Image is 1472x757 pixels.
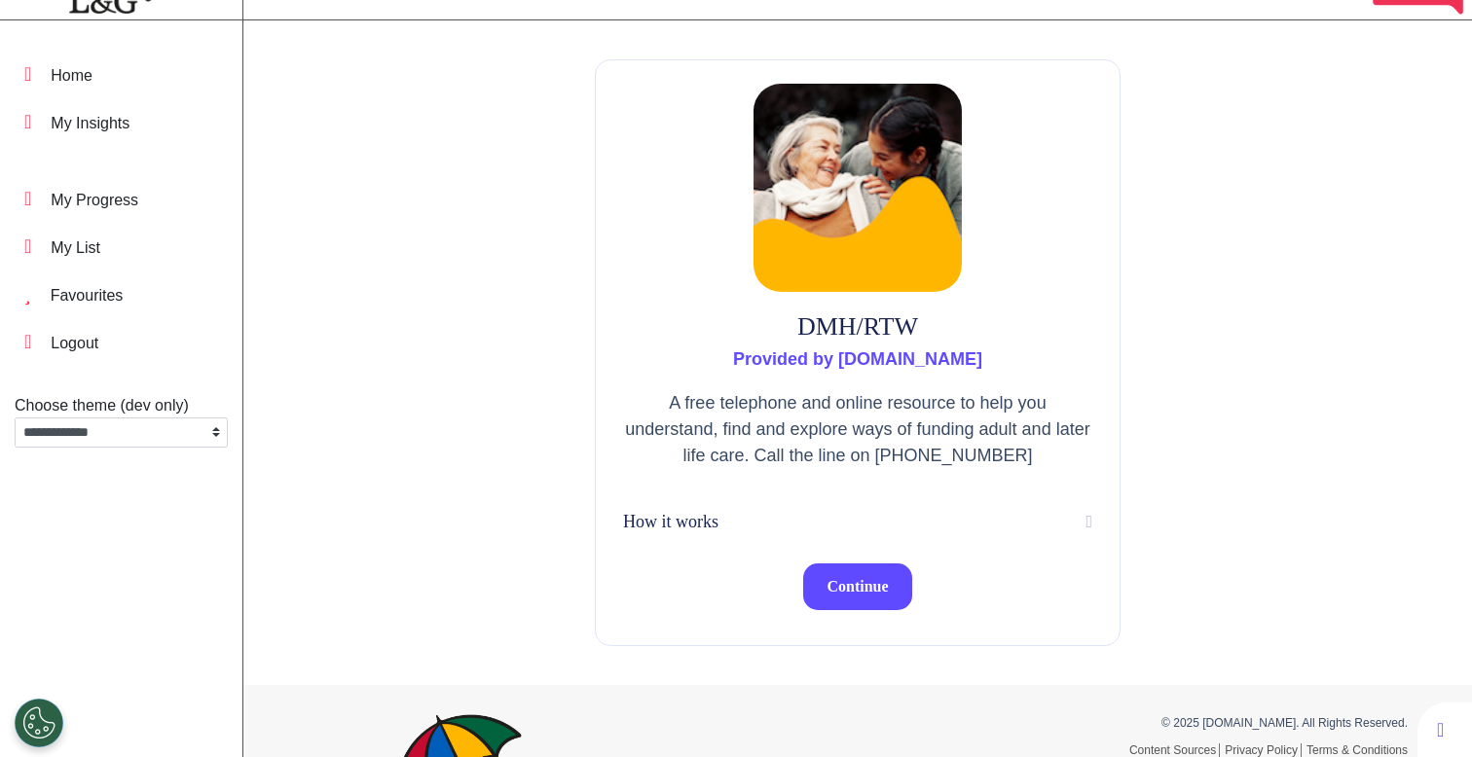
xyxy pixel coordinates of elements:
button: Open Preferences [15,699,63,747]
div: Favourites [51,284,124,307]
div: Logout [51,332,98,355]
button: Continue [803,563,911,610]
p: A free telephone and online resource to help you understand, find and explore ways of funding adu... [623,390,1092,469]
a: Terms & Conditions [1306,743,1408,757]
div: Home [51,64,92,88]
div: My Progress [51,189,138,212]
div: Choose theme (dev only) [15,394,228,417]
p: How it works [623,509,718,535]
button: How it works [623,508,1092,536]
h3: Provided by [DOMAIN_NAME] [623,349,1092,371]
p: © 2025 [DOMAIN_NAME]. All Rights Reserved. [872,714,1408,732]
img: DMH/RTW [754,84,962,292]
span: Continue [827,578,888,595]
h2: DMH/RTW [623,311,1092,342]
div: My List [51,236,100,260]
div: My Insights [51,112,129,135]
